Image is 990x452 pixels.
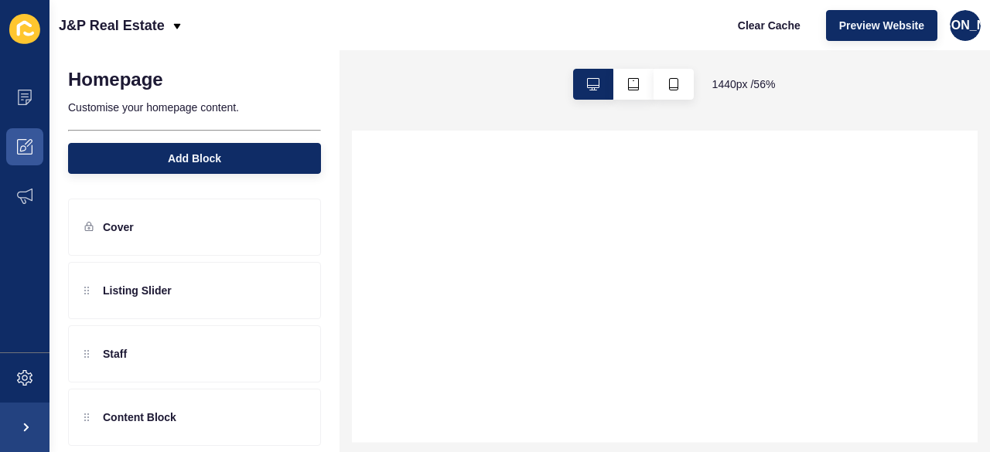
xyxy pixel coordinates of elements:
button: Add Block [68,143,321,174]
p: Listing Slider [103,283,172,298]
span: Preview Website [839,18,924,33]
p: Staff [103,346,127,362]
p: J&P Real Estate [59,6,165,45]
p: Cover [103,219,134,235]
button: Clear Cache [725,10,814,41]
span: Add Block [168,151,221,166]
span: Clear Cache [738,18,801,33]
p: Content Block [103,410,176,425]
p: Customise your homepage content. [68,90,321,124]
button: Preview Website [826,10,937,41]
h1: Homepage [68,69,163,90]
span: 1440 px / 56 % [712,76,776,92]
